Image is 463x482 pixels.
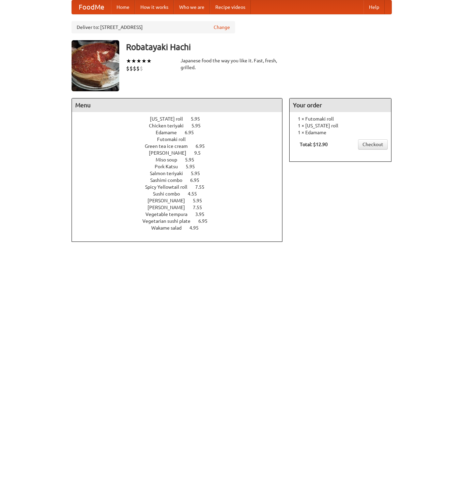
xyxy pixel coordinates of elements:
[72,21,235,33] div: Deliver to: [STREET_ADDRESS]
[145,143,217,149] a: Green tea ice cream 6.95
[149,123,213,128] a: Chicken teriyaki 5.95
[145,212,217,217] a: Vegetable tempura 3.95
[153,191,210,197] a: Sushi combo 4.55
[136,57,141,65] li: ★
[151,225,188,231] span: Wakame salad
[157,137,205,142] a: Futomaki roll
[150,171,213,176] a: Salmon teriyaki 5.95
[126,40,392,54] h3: Robatayaki Hachi
[133,65,136,72] li: $
[72,98,282,112] h4: Menu
[72,40,119,91] img: angular.jpg
[150,177,212,183] a: Sashimi combo 6.95
[141,57,146,65] li: ★
[155,164,185,169] span: Pork Katsu
[148,198,192,203] span: [PERSON_NAME]
[150,171,190,176] span: Salmon teriyaki
[145,212,194,217] span: Vegetable tempura
[364,0,385,14] a: Help
[145,143,195,149] span: Green tea ice cream
[300,142,328,147] b: Total: $12.90
[193,198,209,203] span: 5.95
[191,116,207,122] span: 5.95
[293,115,388,122] li: 1 × Futomaki roll
[186,164,202,169] span: 5.95
[140,65,143,72] li: $
[156,130,206,135] a: Edamame 6.95
[196,143,212,149] span: 6.95
[190,177,206,183] span: 6.95
[157,137,192,142] span: Futomaki roll
[150,116,190,122] span: [US_STATE] roll
[195,184,211,190] span: 7.55
[135,0,174,14] a: How it works
[142,218,197,224] span: Vegetarian sushi plate
[126,65,129,72] li: $
[150,177,189,183] span: Sashimi combo
[155,164,207,169] a: Pork Katsu 5.95
[195,212,211,217] span: 3.95
[136,65,140,72] li: $
[194,150,207,156] span: 9.5
[185,130,201,135] span: 6.95
[149,123,190,128] span: Chicken teriyaki
[210,0,251,14] a: Recipe videos
[148,198,215,203] a: [PERSON_NAME] 5.95
[129,65,133,72] li: $
[191,123,207,128] span: 5.95
[191,171,207,176] span: 5.95
[214,24,230,31] a: Change
[111,0,135,14] a: Home
[198,218,214,224] span: 6.95
[145,184,217,190] a: Spicy Yellowtail roll 7.55
[149,150,193,156] span: [PERSON_NAME]
[290,98,391,112] h4: Your order
[148,205,192,210] span: [PERSON_NAME]
[131,57,136,65] li: ★
[156,130,184,135] span: Edamame
[126,57,131,65] li: ★
[293,122,388,129] li: 1 × [US_STATE] roll
[153,191,187,197] span: Sushi combo
[193,205,209,210] span: 7.55
[156,157,184,162] span: Miso soup
[149,150,213,156] a: [PERSON_NAME] 9.5
[72,0,111,14] a: FoodMe
[181,57,283,71] div: Japanese food the way you like it. Fast, fresh, grilled.
[188,191,204,197] span: 4.55
[151,225,211,231] a: Wakame salad 4.95
[146,57,152,65] li: ★
[150,116,213,122] a: [US_STATE] roll 5.95
[148,205,215,210] a: [PERSON_NAME] 7.55
[142,218,220,224] a: Vegetarian sushi plate 6.95
[185,157,201,162] span: 5.95
[358,139,388,150] a: Checkout
[293,129,388,136] li: 1 × Edamame
[156,157,207,162] a: Miso soup 5.95
[145,184,194,190] span: Spicy Yellowtail roll
[174,0,210,14] a: Who we are
[189,225,205,231] span: 4.95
